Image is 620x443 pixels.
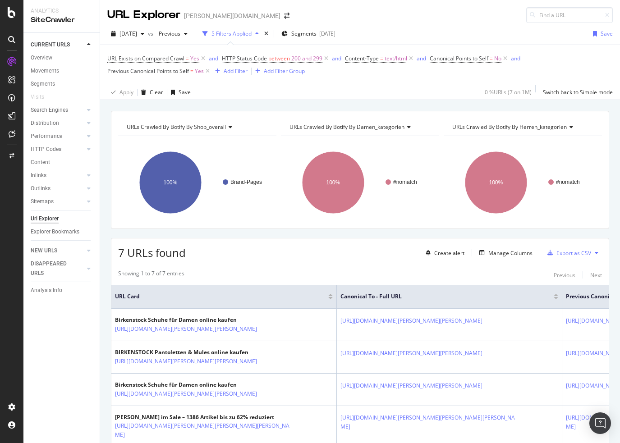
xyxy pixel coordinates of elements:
[511,54,520,63] button: and
[452,123,567,131] span: URLs Crawled By Botify By herren_kategorien
[485,88,532,96] div: 0 % URLs ( 7 on 1M )
[118,269,184,280] div: Showing 1 to 7 of 7 entries
[430,55,488,62] span: Canonical Points to Self
[115,316,296,324] div: Birkenstock Schuhe für Damen online kaufen
[326,179,340,186] text: 100%
[31,158,93,167] a: Content
[31,92,44,102] div: Visits
[417,55,426,62] div: and
[107,55,184,62] span: URL Exists on Compared Crawl
[340,292,540,301] span: Canonical To - Full URL
[289,123,404,131] span: URLs Crawled By Botify By damen_kategorien
[554,269,575,280] button: Previous
[380,55,383,62] span: =
[278,27,339,41] button: Segments[DATE]
[211,30,252,37] div: 5 Filters Applied
[138,85,163,100] button: Clear
[125,120,268,134] h4: URLs Crawled By Botify By shop_overall
[31,259,76,278] div: DISAPPEARED URLS
[385,52,407,65] span: text/html
[119,30,137,37] span: 2025 Aug. 18th
[589,412,611,434] div: Open Intercom Messenger
[155,30,180,37] span: Previous
[190,52,199,65] span: Yes
[118,245,186,260] span: 7 URLs found
[291,52,322,65] span: 200 and 299
[31,171,84,180] a: Inlinks
[115,324,257,333] a: [URL][DOMAIN_NAME][PERSON_NAME][PERSON_NAME]
[195,65,204,78] span: Yes
[222,55,267,62] span: HTTP Status Code
[115,292,326,301] span: URL Card
[284,13,289,19] div: arrow-right-arrow-left
[291,30,317,37] span: Segments
[554,271,575,279] div: Previous
[31,184,51,193] div: Outlinks
[340,413,519,431] a: [URL][DOMAIN_NAME][PERSON_NAME][PERSON_NAME][PERSON_NAME]
[184,11,280,20] div: [PERSON_NAME][DOMAIN_NAME]
[118,143,276,222] svg: A chart.
[450,120,594,134] h4: URLs Crawled By Botify By herren_kategorien
[31,79,55,89] div: Segments
[31,7,92,15] div: Analytics
[31,119,84,128] a: Distribution
[209,54,218,63] button: and
[31,145,61,154] div: HTTP Codes
[511,55,520,62] div: and
[489,179,503,186] text: 100%
[488,249,533,257] div: Manage Columns
[556,249,591,257] div: Export as CSV
[31,105,68,115] div: Search Engines
[148,30,155,37] span: vs
[340,316,482,325] a: [URL][DOMAIN_NAME][PERSON_NAME][PERSON_NAME]
[115,413,333,421] div: [PERSON_NAME] im Sale – 1386 Artikel bis zu 62% reduziert
[127,123,226,131] span: URLs Crawled By Botify By shop_overall
[252,66,305,77] button: Add Filter Group
[31,246,57,256] div: NEW URLS
[115,389,257,398] a: [URL][DOMAIN_NAME][PERSON_NAME][PERSON_NAME]
[31,171,46,180] div: Inlinks
[590,269,602,280] button: Next
[539,85,613,100] button: Switch back to Simple mode
[119,88,133,96] div: Apply
[490,55,493,62] span: =
[107,85,133,100] button: Apply
[150,88,163,96] div: Clear
[544,246,591,260] button: Export as CSV
[31,214,93,224] a: Url Explorer
[186,55,189,62] span: =
[190,67,193,75] span: =
[340,381,482,390] a: [URL][DOMAIN_NAME][PERSON_NAME][PERSON_NAME]
[31,132,62,141] div: Performance
[31,227,79,237] div: Explorer Bookmarks
[476,247,533,258] button: Manage Columns
[319,30,335,37] div: [DATE]
[345,55,379,62] span: Content-Type
[31,184,84,193] a: Outlinks
[601,30,613,37] div: Save
[332,54,341,63] button: and
[199,27,262,41] button: 5 Filters Applied
[115,348,296,356] div: BIRKENSTOCK Pantoletten & Mules online kaufen
[393,179,417,185] text: #nomatch
[31,66,59,76] div: Movements
[444,143,602,222] svg: A chart.
[167,85,191,100] button: Save
[164,179,178,186] text: 100%
[494,52,501,65] span: No
[107,7,180,23] div: URL Explorer
[417,54,426,63] button: and
[526,7,613,23] input: Find a URL
[107,27,148,41] button: [DATE]
[230,179,262,185] text: Brand-Pages
[332,55,341,62] div: and
[155,27,191,41] button: Previous
[31,105,84,115] a: Search Engines
[288,120,431,134] h4: URLs Crawled By Botify By damen_kategorien
[115,381,296,389] div: Birkenstock Schuhe für Damen online kaufen
[115,357,257,366] a: [URL][DOMAIN_NAME][PERSON_NAME][PERSON_NAME]
[262,29,270,38] div: times
[31,145,84,154] a: HTTP Codes
[556,179,580,185] text: #nomatch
